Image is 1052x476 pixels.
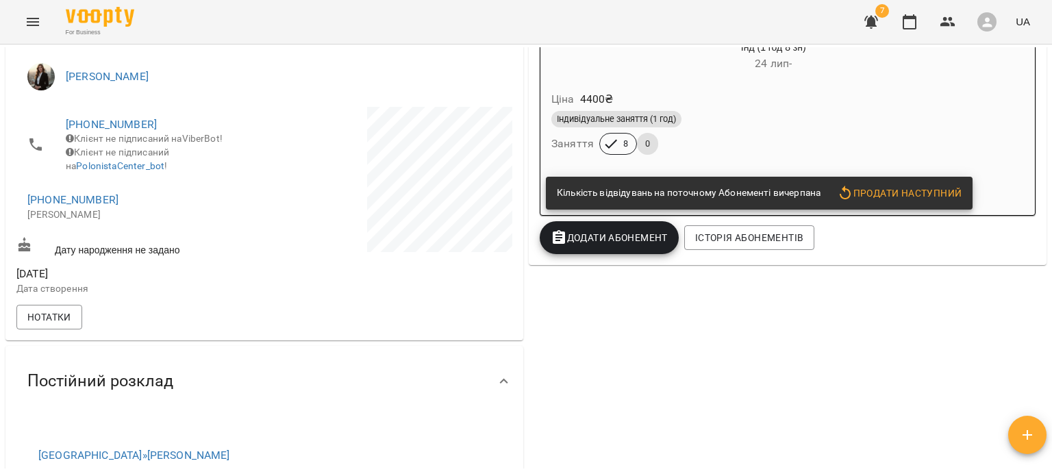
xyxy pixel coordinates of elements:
span: 8 [615,138,636,150]
p: Дата створення [16,282,262,296]
div: Інд (1 год 8 зн) [606,40,940,73]
button: Нотатки [16,305,82,329]
a: [PHONE_NUMBER] [27,193,118,206]
span: Клієнт не підписаний на ViberBot! [66,133,223,144]
a: [GEOGRAPHIC_DATA]»[PERSON_NAME] [38,449,230,462]
p: 4400 ₴ [580,91,614,108]
span: 7 [875,4,889,18]
h6: Заняття [551,134,594,153]
div: Інд (1 год 8 зн) [540,40,606,73]
span: [DATE] [16,266,262,282]
span: 24 лип - [755,57,792,70]
button: UA [1010,9,1036,34]
a: [PERSON_NAME] [66,70,149,83]
div: Дату народження не задано [14,234,264,260]
a: [PHONE_NUMBER] [66,118,157,131]
span: UA [1016,14,1030,29]
div: Постійний розклад [5,346,523,416]
span: Нотатки [27,309,71,325]
button: Додати Абонемент [540,221,679,254]
span: Клієнт не підписаний на ! [66,147,169,171]
span: Історія абонементів [695,229,803,246]
a: PolonistaCenter_bot [76,160,164,171]
p: [PERSON_NAME] [27,208,251,222]
img: Voopty Logo [66,7,134,27]
button: Menu [16,5,49,38]
div: Кількість відвідувань на поточному Абонементі вичерпана [557,181,821,205]
button: Інд (1 год 8 зн)24 лип- Ціна4400₴Індивідуальне заняття (1 год)Заняття80 [540,40,940,171]
span: Додати Абонемент [551,229,668,246]
span: 0 [637,138,658,150]
button: Продати наступний [831,181,967,205]
span: Продати наступний [837,185,962,201]
img: Тетяна Левицька [27,63,55,90]
span: Індивідуальне заняття (1 год) [551,113,681,125]
span: Постійний розклад [27,371,173,392]
span: For Business [66,28,134,37]
h6: Ціна [551,90,575,109]
button: Історія абонементів [684,225,814,250]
